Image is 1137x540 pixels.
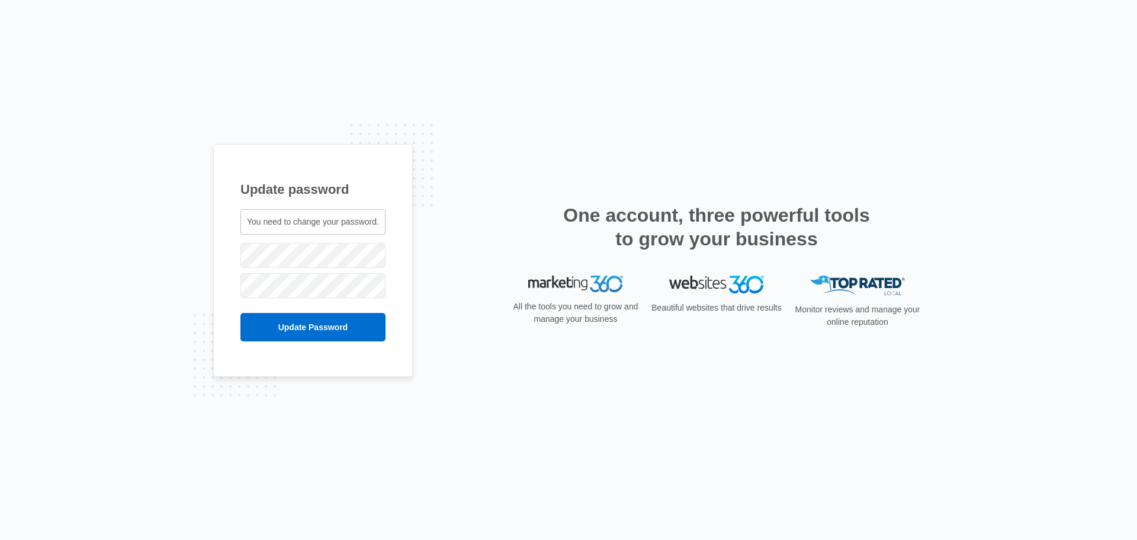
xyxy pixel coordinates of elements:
[560,203,873,251] h2: One account, three powerful tools to grow your business
[240,313,386,341] input: Update Password
[810,276,905,295] img: Top Rated Local
[247,217,379,226] span: You need to change your password.
[650,302,783,314] p: Beautiful websites that drive results
[669,276,764,293] img: Websites 360
[528,276,623,292] img: Marketing 360
[791,303,924,328] p: Monitor reviews and manage your online reputation
[240,180,386,199] h1: Update password
[509,301,642,325] p: All the tools you need to grow and manage your business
